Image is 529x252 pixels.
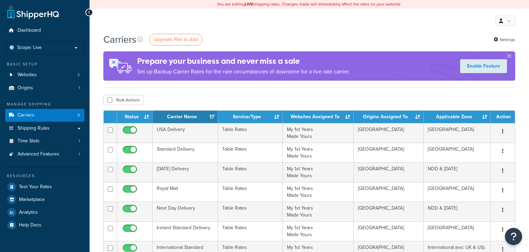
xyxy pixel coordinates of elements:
span: Dashboard [18,28,41,33]
span: Origins [18,85,33,91]
th: Origins Assigned To: activate to sort column ascending [354,111,424,123]
span: Upgrade Plan to Add [154,36,198,43]
h4: Prepare your business and never miss a sale [137,56,350,67]
td: Next Day Delivery [153,202,218,221]
span: Scope: Live [17,45,42,51]
a: Websites 2 [5,69,84,81]
td: Standard Delivery [153,143,218,162]
td: My 1st Years Made Yours [283,221,354,241]
span: 1 [79,138,80,144]
span: Websites [18,72,37,78]
button: Open Resource Center [505,228,522,245]
span: Shipping Rules [18,125,50,131]
a: Time Slots 1 [5,135,84,148]
div: Manage Shipping [5,101,84,107]
td: Table Rates [218,143,283,162]
td: [GEOGRAPHIC_DATA] [424,143,491,162]
a: Carriers 8 [5,109,84,122]
span: Analytics [19,210,38,215]
td: My 1st Years Made Yours [283,162,354,182]
td: [GEOGRAPHIC_DATA] [354,143,424,162]
td: Table Rates [218,123,283,143]
a: Advanced Features 1 [5,148,84,161]
a: Dashboard [5,24,84,37]
span: Time Slots [18,138,40,144]
a: Enable Feature [460,59,507,73]
th: Service/Type: activate to sort column ascending [218,111,283,123]
td: NDD & [DATE] [424,202,491,221]
td: Table Rates [218,202,283,221]
th: Status: activate to sort column ascending [117,111,153,123]
span: 1 [79,151,80,157]
td: [GEOGRAPHIC_DATA] [424,182,491,202]
th: Carrier Name: activate to sort column ascending [153,111,218,123]
a: ShipperHQ Home [7,5,59,19]
td: [GEOGRAPHIC_DATA] [354,202,424,221]
li: Websites [5,69,84,81]
img: ad-rules-rateshop-fe6ec290ccb7230408bd80ed9643f0289d75e0ffd9eb532fc0e269fcd187b520.png [103,51,137,81]
td: [GEOGRAPHIC_DATA] [354,182,424,202]
td: Table Rates [218,182,283,202]
th: Applicable Zone: activate to sort column ascending [424,111,491,123]
a: Analytics [5,206,84,219]
span: 2 [77,72,80,78]
td: NDD & [DATE] [424,162,491,182]
td: Ireland Standard Delivery [153,221,218,241]
div: Basic Setup [5,61,84,67]
span: Carriers [18,112,34,118]
div: Resources [5,173,84,179]
p: Set up Backup Carrier Rates for the rare circumstances of downtime for a live rate carrier. [137,67,350,77]
td: [GEOGRAPHIC_DATA] [354,221,424,241]
span: Test Your Rates [19,184,52,190]
th: Action [491,111,515,123]
td: [GEOGRAPHIC_DATA] [354,123,424,143]
a: Upgrade Plan to Add [149,34,203,46]
td: My 1st Years Made Yours [283,182,354,202]
th: Websites Assigned To: activate to sort column ascending [283,111,354,123]
td: Royal Mail [153,182,218,202]
a: Settings [494,35,515,44]
a: Shipping Rules [5,122,84,135]
span: 8 [77,112,80,118]
td: USA Delivery [153,123,218,143]
a: Help Docs [5,219,84,231]
span: Advanced Features [18,151,59,157]
span: 1 [79,85,80,91]
li: Origins [5,82,84,94]
td: [GEOGRAPHIC_DATA] [424,221,491,241]
td: Table Rates [218,221,283,241]
b: LIVE [245,1,253,7]
a: Origins 1 [5,82,84,94]
span: Help Docs [19,222,41,228]
li: Carriers [5,109,84,122]
td: [DATE] Delivery [153,162,218,182]
a: Test Your Rates [5,181,84,193]
button: Bulk Actions [103,95,144,105]
li: Advanced Features [5,148,84,161]
span: Marketplace [19,197,45,203]
td: My 1st Years Made Yours [283,143,354,162]
td: My 1st Years Made Yours [283,123,354,143]
td: [GEOGRAPHIC_DATA] [354,162,424,182]
a: Marketplace [5,193,84,206]
td: [GEOGRAPHIC_DATA] [424,123,491,143]
td: My 1st Years Made Yours [283,202,354,221]
li: Time Slots [5,135,84,148]
h1: Carriers [103,33,136,46]
td: Table Rates [218,162,283,182]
